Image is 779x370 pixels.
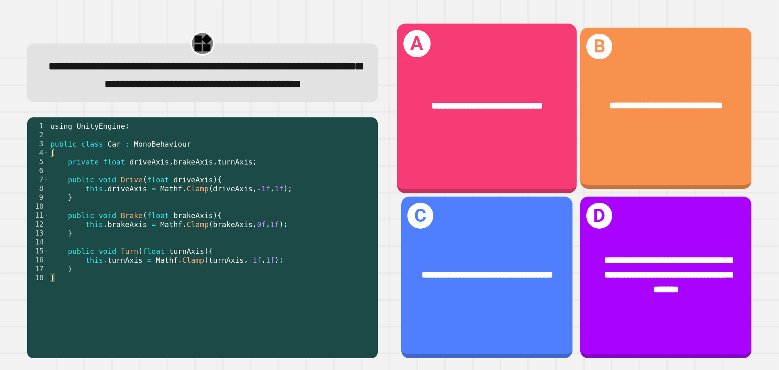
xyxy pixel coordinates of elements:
[27,157,49,166] div: 5
[27,202,49,211] div: 10
[44,148,48,157] span: Toggle code folding, rows 4 through 18
[27,121,49,130] div: 1
[586,203,612,229] h1: D
[27,211,49,220] div: 11
[27,255,49,264] div: 16
[27,247,49,255] div: 15
[27,220,49,229] div: 12
[27,130,49,139] div: 2
[27,184,49,193] div: 8
[27,193,49,202] div: 9
[44,211,49,220] span: Toggle code folding, rows 11 through 13
[407,203,433,229] h1: C
[27,166,49,175] div: 6
[27,175,49,184] div: 7
[44,247,49,255] span: Toggle code folding, rows 15 through 17
[27,264,49,273] div: 17
[27,139,49,148] div: 3
[403,30,430,57] h1: A
[586,34,612,60] h1: B
[27,238,49,247] div: 14
[44,175,48,184] span: Toggle code folding, rows 7 through 9
[27,273,49,282] div: 18
[27,229,49,238] div: 13
[27,148,49,157] div: 4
